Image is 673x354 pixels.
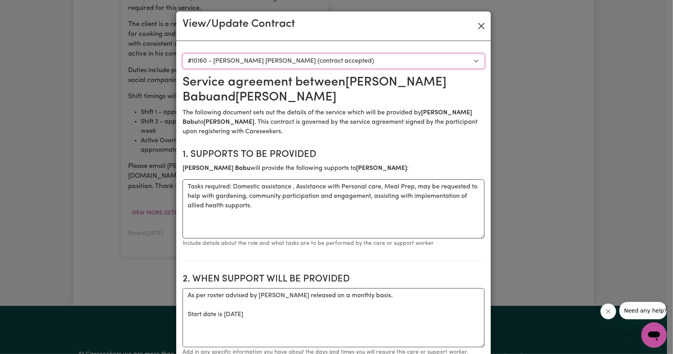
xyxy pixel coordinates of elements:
[183,288,485,347] textarea: As per roster advised by [PERSON_NAME] released on a monthly basis. Start date is [DATE]
[183,149,485,160] h2: 1. Supports to be provided
[641,322,667,348] iframe: Button to launch messaging window
[183,18,295,31] h3: View/Update Contract
[600,304,616,319] iframe: Close message
[183,274,485,285] h2: 2. When support will be provided
[475,20,488,32] button: Close
[183,240,434,246] small: Include details about the role and what tasks are to be performed by the care or support worker
[183,165,250,171] b: [PERSON_NAME] Babu
[5,6,48,12] span: Need any help?
[183,164,485,173] p: will provide the following supports to :
[356,165,407,171] b: [PERSON_NAME]
[203,119,254,125] b: [PERSON_NAME]
[183,75,485,105] h2: Service agreement between [PERSON_NAME] Babu and [PERSON_NAME]
[619,302,667,319] iframe: Message from company
[183,108,485,136] p: The following document sets out the details of the service which will be provided by to . This co...
[183,179,485,238] textarea: Tasks required: Domestic assistance , Assistance with Personal care, Meal Prep, may be requested ...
